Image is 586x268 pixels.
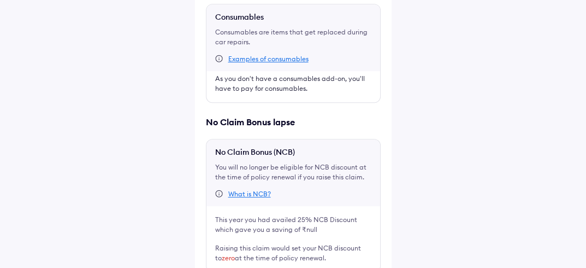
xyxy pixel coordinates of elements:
div: Examples of consumables [228,55,309,63]
div: Raising this claim would set your NCB discount to at the time of policy renewal. [215,243,371,263]
span: zero [222,254,235,262]
div: No Claim Bonus lapse [206,116,381,128]
div: This year you had availed 25% NCB Discount which gave you a saving of ₹null [215,215,371,235]
div: What is NCB? [228,190,271,199]
div: As you don't have a consumables add-on, you'll have to pay for consumables. [215,74,371,94]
